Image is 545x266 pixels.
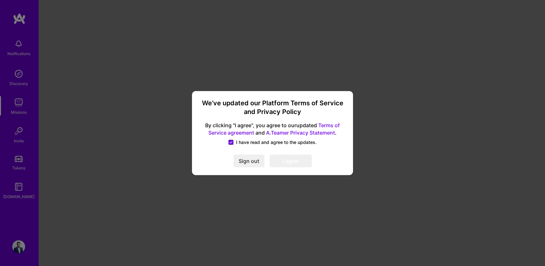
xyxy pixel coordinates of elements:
button: Sign out [234,154,264,167]
span: I have read and agree to the updates. [236,139,317,145]
h3: We’ve updated our Platform Terms of Service and Privacy Policy [200,99,345,117]
a: Terms of Service agreement [208,122,340,136]
button: I agree [270,154,312,167]
a: A.Teamer Privacy Statement [266,129,335,136]
span: By clicking "I agree", you agree to our updated and . [200,122,345,137]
